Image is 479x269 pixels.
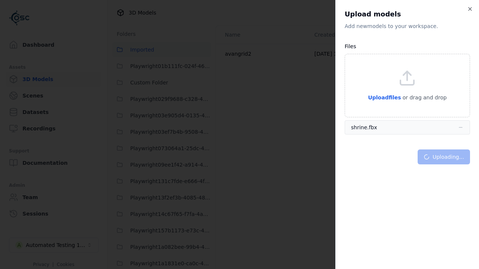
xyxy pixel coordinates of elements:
span: Upload files [368,95,401,101]
h2: Upload models [345,9,470,19]
div: shrine.fbx [351,124,377,131]
p: Add new model s to your workspace. [345,22,470,30]
label: Files [345,43,356,49]
p: or drag and drop [401,93,447,102]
